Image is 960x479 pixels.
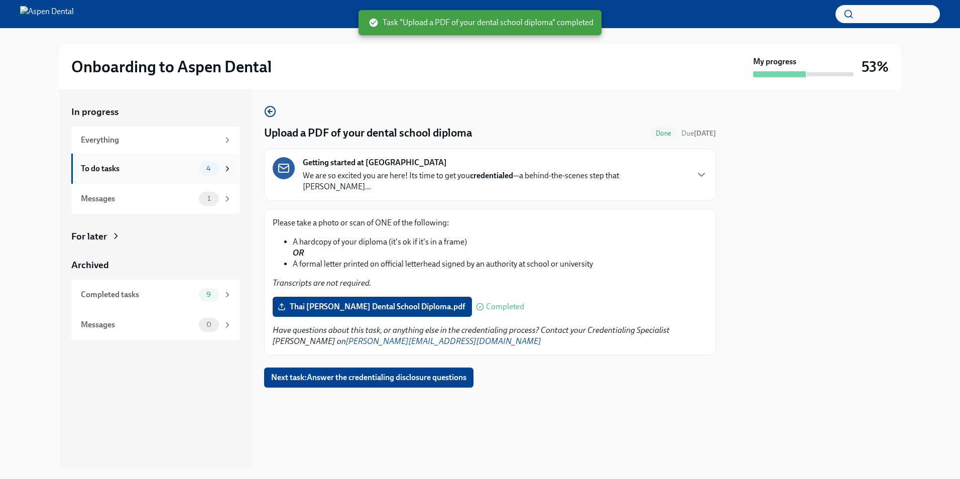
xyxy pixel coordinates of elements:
[71,230,107,243] div: For later
[81,193,195,204] div: Messages
[200,165,217,172] span: 4
[71,57,272,77] h2: Onboarding to Aspen Dental
[273,325,670,346] em: Have questions about this task, or anything else in the credentialing process? Contact your Crede...
[293,236,707,259] li: A hardcopy of your diploma (it's ok if it's in a frame)
[71,310,240,340] a: Messages0
[293,259,707,270] li: A formal letter printed on official letterhead signed by an authority at school or university
[81,163,195,174] div: To do tasks
[71,127,240,154] a: Everything
[273,278,372,288] em: Transcripts are not required.
[71,105,240,118] a: In progress
[71,184,240,214] a: Messages1
[681,129,716,138] span: Due
[71,280,240,310] a: Completed tasks9
[273,217,707,228] p: Please take a photo or scan of ONE of the following:
[470,171,513,180] strong: credentialed
[201,195,216,202] span: 1
[271,373,466,383] span: Next task : Answer the credentialing disclosure questions
[303,157,447,168] strong: Getting started at [GEOGRAPHIC_DATA]
[681,129,716,138] span: September 27th, 2025 10:00
[346,336,541,346] a: [PERSON_NAME][EMAIL_ADDRESS][DOMAIN_NAME]
[273,297,472,317] label: Thai [PERSON_NAME] Dental School Diploma.pdf
[71,259,240,272] a: Archived
[650,130,677,137] span: Done
[264,126,472,141] h4: Upload a PDF of your dental school diploma
[753,56,796,67] strong: My progress
[200,321,217,328] span: 0
[280,302,465,312] span: Thai [PERSON_NAME] Dental School Diploma.pdf
[303,170,687,192] p: We are so excited you are here! Its time to get you —a behind-the-scenes step that [PERSON_NAME]...
[81,135,219,146] div: Everything
[694,129,716,138] strong: [DATE]
[81,289,195,300] div: Completed tasks
[20,6,74,22] img: Aspen Dental
[200,291,217,298] span: 9
[293,248,304,258] strong: OR
[486,303,524,311] span: Completed
[369,17,593,28] span: Task "Upload a PDF of your dental school diploma" completed
[264,368,473,388] button: Next task:Answer the credentialing disclosure questions
[862,58,889,76] h3: 53%
[71,230,240,243] a: For later
[81,319,195,330] div: Messages
[71,154,240,184] a: To do tasks4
